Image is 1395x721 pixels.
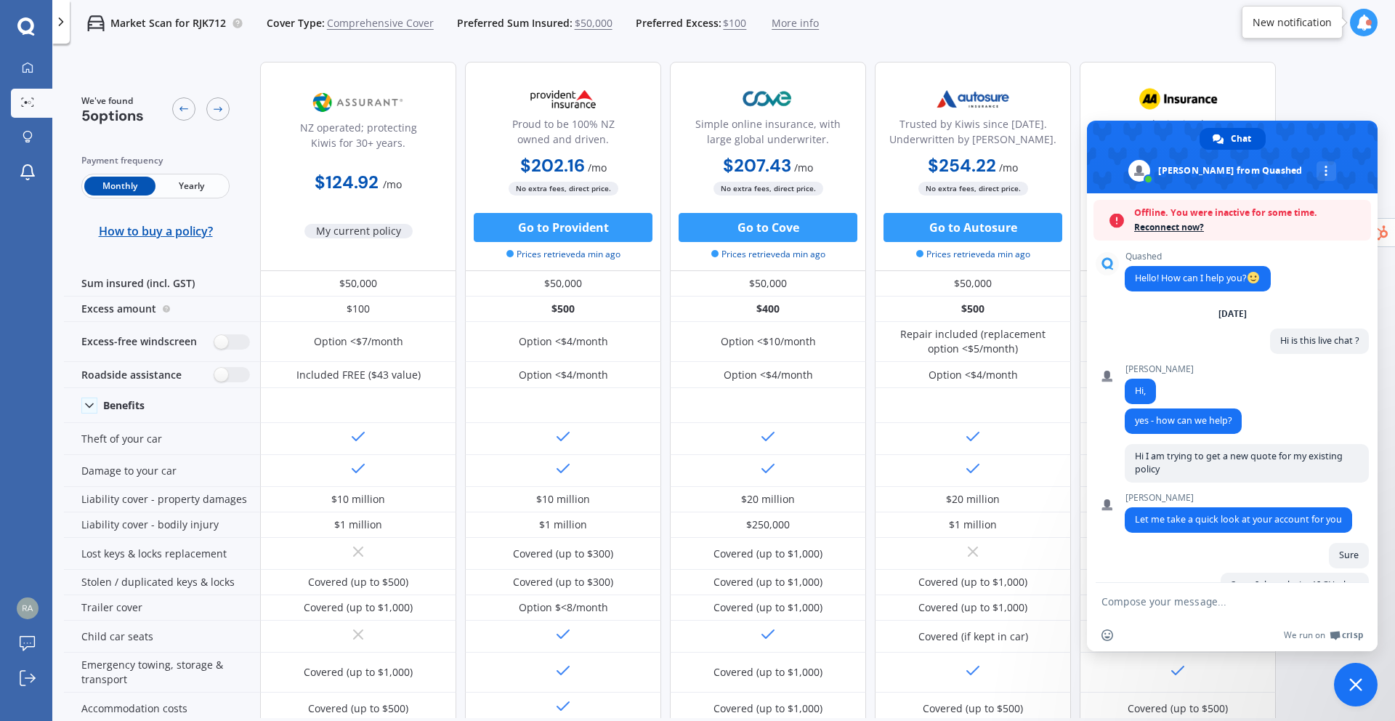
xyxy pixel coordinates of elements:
[724,368,813,382] div: Option <$4/month
[308,575,408,589] div: Covered (up to $500)
[474,213,652,242] button: Go to Provident
[81,106,144,125] span: 5 options
[1317,161,1336,181] div: More channels
[1231,128,1251,150] span: Chat
[588,161,607,174] span: / mo
[64,538,260,570] div: Lost keys & locks replacement
[64,455,260,487] div: Damage to your car
[1334,663,1378,706] div: Close chat
[64,297,260,322] div: Excess amount
[929,368,1018,382] div: Option <$4/month
[81,153,230,168] div: Payment frequency
[64,512,260,538] div: Liability cover - bodily injury
[713,665,822,680] div: Covered (up to $1,000)
[720,81,816,117] img: Cove.webp
[713,575,822,589] div: Covered (up to $1,000)
[310,84,406,121] img: Assurant.png
[103,399,145,412] div: Benefits
[1101,595,1331,608] textarea: Compose your message...
[509,182,618,196] span: No extra fees, direct price.
[64,423,260,455] div: Theft of your car
[513,547,613,561] div: Covered (up to $300)
[1135,414,1232,427] span: yes - how can we help?
[477,116,649,153] div: Proud to be 100% NZ owned and driven.
[794,161,813,174] span: / mo
[1130,81,1226,117] img: AA.webp
[1218,310,1247,318] div: [DATE]
[267,16,325,31] span: Cover Type:
[1135,450,1343,475] span: Hi I am trying to get a new quote for my existing policy
[81,94,144,108] span: We've found
[772,16,819,31] span: More info
[260,297,456,322] div: $100
[272,120,444,156] div: NZ operated; protecting Kiwis for 30+ years.
[99,224,213,238] span: How to buy a policy?
[916,248,1030,261] span: Prices retrieved a min ago
[918,575,1027,589] div: Covered (up to $1,000)
[918,629,1028,644] div: Covered (if kept in car)
[260,271,456,297] div: $50,000
[713,547,822,561] div: Covered (up to $1,000)
[465,297,661,322] div: $500
[721,334,816,349] div: Option <$10/month
[296,368,421,382] div: Included FREE ($43 value)
[520,154,585,177] b: $202.16
[1135,272,1261,284] span: Hello! How can I help you?
[539,517,587,532] div: $1 million
[713,182,823,196] span: No extra fees, direct price.
[928,154,996,177] b: $254.22
[304,224,413,238] span: My current policy
[17,597,39,619] img: bec0f133c55242a2ab5fc8e3075bedd0
[925,81,1021,117] img: Autosure.webp
[886,327,1060,356] div: Repair included (replacement option <$5/month)
[918,182,1028,196] span: No extra fees, direct price.
[84,177,155,196] span: Monthly
[1339,549,1359,561] span: Sure
[1284,629,1363,641] a: We run onCrisp
[465,271,661,297] div: $50,000
[327,16,434,31] span: Comprehensive Cover
[64,322,260,362] div: Excess-free windscreen
[1125,251,1271,262] span: Quashed
[723,154,791,177] b: $207.43
[999,161,1018,174] span: / mo
[304,665,413,680] div: Covered (up to $1,000)
[682,116,854,153] div: Simple online insurance, with large global underwriter.
[575,16,612,31] span: $50,000
[515,81,611,117] img: Provident.png
[746,517,790,532] div: $250,000
[923,701,1023,716] div: Covered (up to $500)
[519,368,608,382] div: Option <$4/month
[110,16,226,31] p: Market Scan for RJK712
[64,362,260,388] div: Roadside assistance
[1342,629,1363,641] span: Crisp
[1128,701,1228,716] div: Covered (up to $500)
[1080,297,1276,322] div: $400
[64,595,260,621] div: Trailer cover
[711,248,825,261] span: Prices retrieved a min ago
[741,492,795,507] div: $20 million
[64,653,260,693] div: Emergency towing, storage & transport
[331,492,385,507] div: $10 million
[636,16,721,31] span: Preferred Excess:
[1125,493,1352,503] span: [PERSON_NAME]
[1280,334,1359,347] span: Hi is this live chat ?
[713,600,822,615] div: Covered (up to $1,000)
[64,487,260,512] div: Liability cover - property damages
[713,701,822,716] div: Covered (up to $1,000)
[670,297,866,322] div: $400
[1134,206,1364,220] span: Offline. You were inactive for some time.
[1200,128,1266,150] div: Chat
[723,16,746,31] span: $100
[1125,364,1194,374] span: [PERSON_NAME]
[519,334,608,349] div: Option <$4/month
[679,213,857,242] button: Go to Cove
[1253,15,1332,30] div: New notification
[536,492,590,507] div: $10 million
[1284,629,1325,641] span: We run on
[383,177,402,191] span: / mo
[155,177,227,196] span: Yearly
[670,271,866,297] div: $50,000
[314,334,403,349] div: Option <$7/month
[64,271,260,297] div: Sum insured (incl. GST)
